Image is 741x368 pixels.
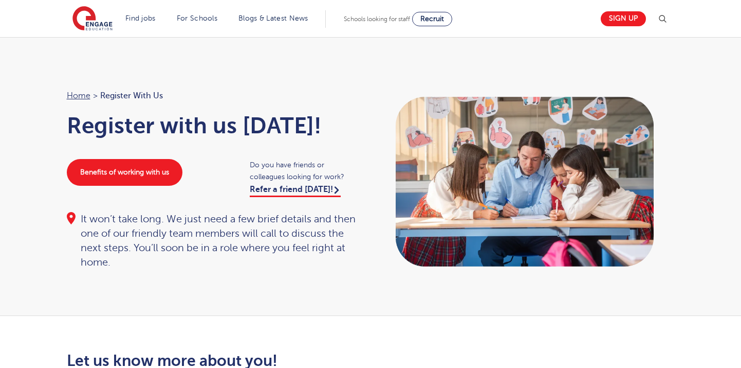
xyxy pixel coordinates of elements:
[67,159,182,186] a: Benefits of working with us
[344,15,410,23] span: Schools looking for staff
[250,159,360,183] span: Do you have friends or colleagues looking for work?
[100,89,163,102] span: Register with us
[238,14,308,22] a: Blogs & Latest News
[250,185,341,197] a: Refer a friend [DATE]!
[67,89,361,102] nav: breadcrumb
[72,6,113,32] img: Engage Education
[420,15,444,23] span: Recruit
[601,11,646,26] a: Sign up
[67,113,361,138] h1: Register with us [DATE]!
[93,91,98,100] span: >
[67,91,90,100] a: Home
[412,12,452,26] a: Recruit
[177,14,217,22] a: For Schools
[67,212,361,270] div: It won’t take long. We just need a few brief details and then one of our friendly team members wi...
[125,14,156,22] a: Find jobs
